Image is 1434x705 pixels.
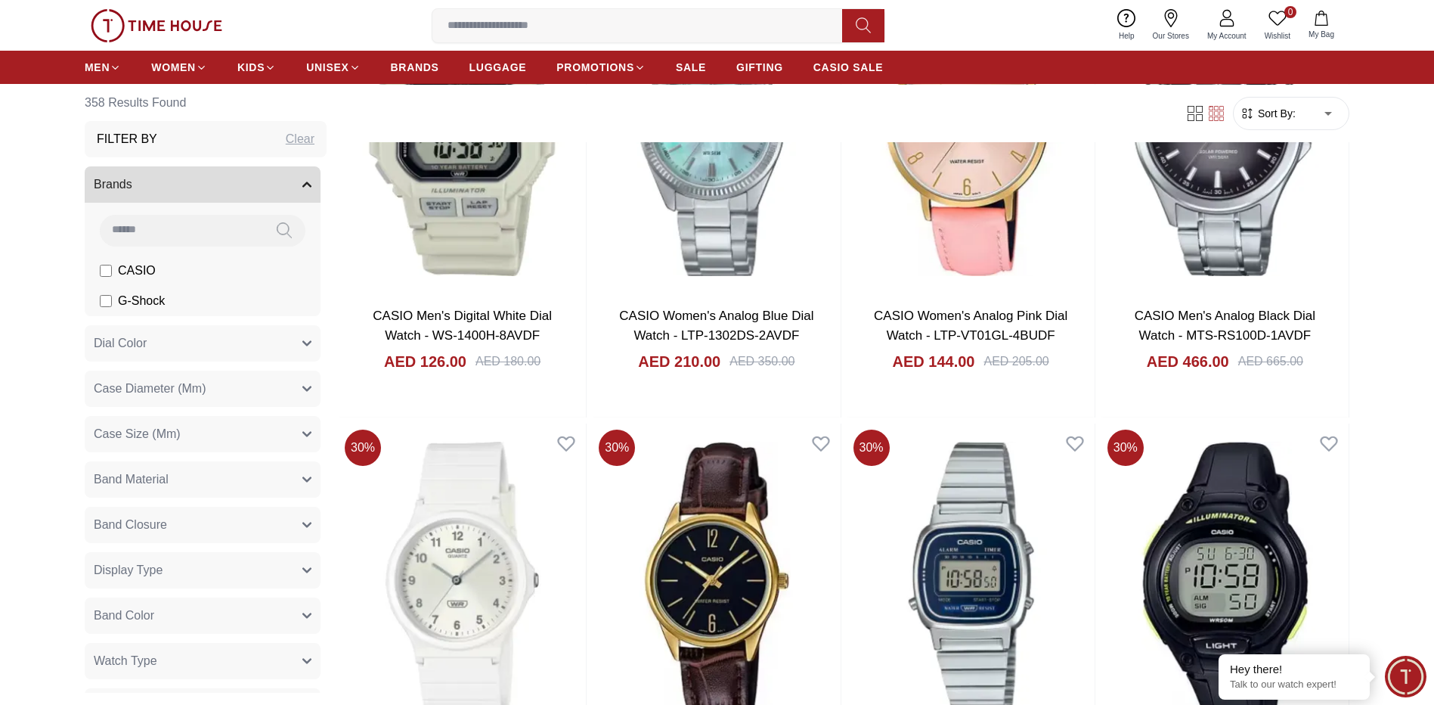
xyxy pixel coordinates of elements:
span: BRANDS [391,60,439,75]
h4: AED 210.00 [638,351,720,372]
span: PROMOTIONS [556,60,634,75]
a: BRANDS [391,54,439,81]
div: Chat Widget [1385,656,1426,697]
a: UNISEX [306,54,360,81]
span: SALE [676,60,706,75]
div: Hey there! [1230,662,1358,677]
span: WOMEN [151,60,196,75]
a: Our Stores [1144,6,1198,45]
button: Sort By: [1240,106,1296,121]
span: 30 % [345,430,381,466]
span: G-Shock [118,292,165,310]
div: AED 180.00 [475,352,540,371]
a: SALE [676,54,706,81]
button: Dial Color [85,325,321,362]
img: ... [91,9,222,42]
h6: 358 Results Found [85,85,327,121]
button: Watch Type [85,643,321,679]
a: KIDS [237,54,276,81]
a: 0Wishlist [1256,6,1299,45]
span: Band Closure [94,516,167,534]
a: WOMEN [151,54,207,81]
span: Case Size (Mm) [94,425,181,443]
a: CASIO Men's Analog Black Dial Watch - MTS-RS100D-1AVDF [1135,309,1315,343]
span: 30 % [599,430,635,466]
span: CASIO [118,262,156,280]
a: CASIO Men's Digital White Dial Watch - WS-1400H-8AVDF [373,309,552,343]
button: Band Material [85,461,321,498]
div: AED 665.00 [1238,352,1303,371]
h4: AED 466.00 [1147,351,1229,372]
span: Band Material [94,471,169,489]
span: Watch Type [94,652,157,670]
h4: AED 126.00 [384,351,466,372]
a: MEN [85,54,121,81]
a: CASIO Women's Analog Blue Dial Watch - LTP-1302DS-2AVDF [619,309,813,343]
a: PROMOTIONS [556,54,646,81]
a: LUGGAGE [469,54,527,81]
span: Dial Color [94,334,147,352]
input: CASIO [100,265,112,277]
a: GIFTING [736,54,783,81]
span: LUGGAGE [469,60,527,75]
span: Wishlist [1259,30,1296,42]
button: Band Closure [85,507,321,543]
input: G-Shock [100,295,112,307]
button: Brands [85,166,321,203]
span: Sort By: [1255,106,1296,121]
span: Our Stores [1147,30,1195,42]
span: Band Color [94,607,154,625]
span: 30 % [1107,430,1144,466]
div: AED 350.00 [729,352,794,371]
span: 0 [1284,6,1296,18]
div: Clear [286,130,314,148]
span: UNISEX [306,60,348,75]
span: My Account [1201,30,1253,42]
span: CASIO SALE [813,60,884,75]
span: 30 % [853,430,890,466]
button: My Bag [1299,8,1343,43]
a: CASIO SALE [813,54,884,81]
span: KIDS [237,60,265,75]
div: AED 205.00 [983,352,1048,371]
h3: Filter By [97,130,157,148]
button: Case Size (Mm) [85,416,321,452]
span: MEN [85,60,110,75]
button: Case Diameter (Mm) [85,371,321,407]
p: Talk to our watch expert! [1230,679,1358,691]
span: My Bag [1302,29,1340,40]
span: GIFTING [736,60,783,75]
span: Brands [94,175,132,194]
button: Display Type [85,552,321,589]
span: Case Diameter (Mm) [94,380,206,398]
h4: AED 144.00 [893,351,975,372]
span: Display Type [94,561,163,579]
a: CASIO Women's Analog Pink Dial Watch - LTP-VT01GL-4BUDF [874,309,1067,343]
button: Band Color [85,598,321,634]
a: Help [1110,6,1144,45]
span: Help [1113,30,1141,42]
